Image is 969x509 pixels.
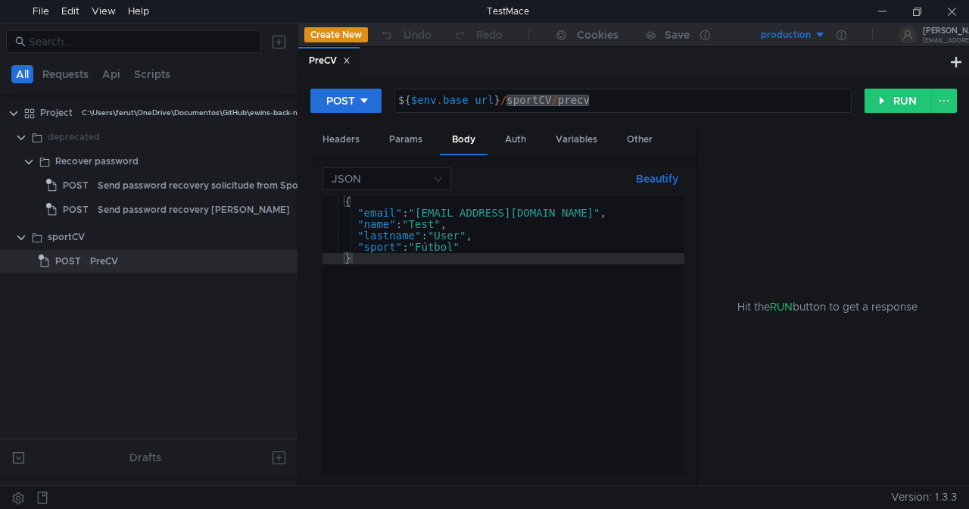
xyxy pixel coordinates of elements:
[493,126,538,154] div: Auth
[721,23,826,47] button: production
[368,23,442,46] button: Undo
[98,174,329,197] div: Send password recovery solicitude from Sportsman
[29,33,252,50] input: Search...
[577,26,618,44] div: Cookies
[55,250,81,273] span: POST
[737,298,918,315] span: Hit the button to get a response
[442,23,513,46] button: Redo
[630,170,684,188] button: Beautify
[476,26,503,44] div: Redo
[63,198,89,221] span: POST
[310,89,382,113] button: POST
[377,126,435,154] div: Params
[40,101,73,124] div: Project
[98,198,290,221] div: Send password recovery [PERSON_NAME]
[761,28,811,42] div: production
[82,101,357,124] div: C:\Users\ferut\OneDrive\Documentos\GitHub\ewins-back-nest\docs\Project
[63,174,89,197] span: POST
[544,126,609,154] div: Variables
[40,483,59,506] span: GET
[55,150,139,173] div: Recover password
[440,126,488,155] div: Body
[48,226,85,248] div: sportCV
[310,126,372,154] div: Headers
[38,65,93,83] button: Requests
[68,483,109,506] div: Scratch 1
[891,486,957,508] span: Version: 1.3.3
[304,27,368,42] button: Create New
[403,26,432,44] div: Undo
[48,126,100,148] div: deprecated
[770,300,793,314] span: RUN
[326,92,355,109] div: POST
[98,65,125,83] button: Api
[129,448,161,467] div: Drafts
[865,89,932,113] button: RUN
[665,30,690,40] div: Save
[615,126,665,154] div: Other
[309,53,351,69] div: PreCV
[90,250,118,273] div: PreCV
[11,65,33,83] button: All
[129,65,175,83] button: Scripts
